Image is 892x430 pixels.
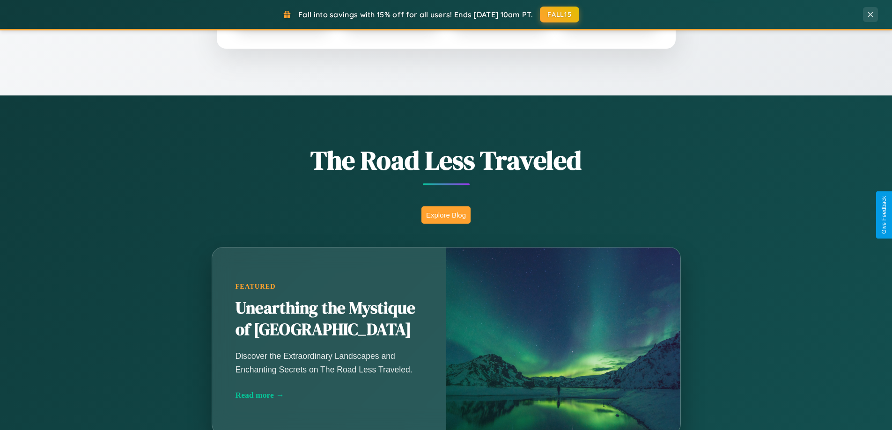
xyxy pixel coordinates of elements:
h2: Unearthing the Mystique of [GEOGRAPHIC_DATA] [236,298,423,341]
button: Explore Blog [421,206,471,224]
h1: The Road Less Traveled [165,142,727,178]
div: Featured [236,283,423,291]
button: FALL15 [540,7,579,22]
div: Give Feedback [881,196,887,234]
div: Read more → [236,390,423,400]
p: Discover the Extraordinary Landscapes and Enchanting Secrets on The Road Less Traveled. [236,350,423,376]
span: Fall into savings with 15% off for all users! Ends [DATE] 10am PT. [298,10,533,19]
